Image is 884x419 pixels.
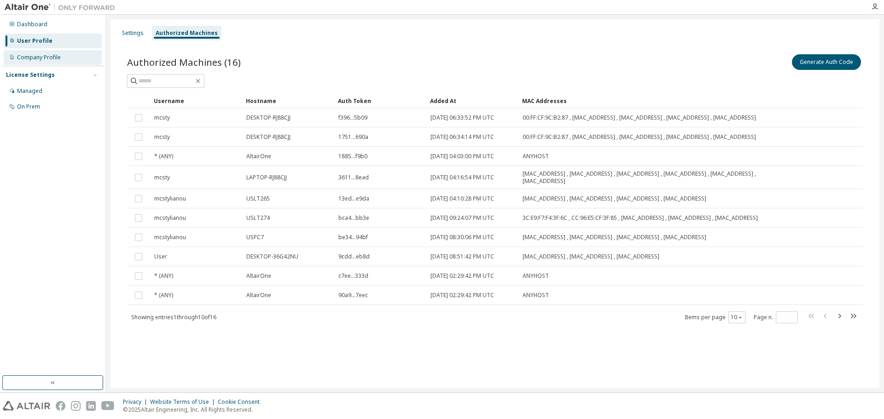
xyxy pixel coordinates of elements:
span: mcsty [154,174,170,181]
span: [MAC_ADDRESS] , [MAC_ADDRESS] , [MAC_ADDRESS] , [MAC_ADDRESS] [523,195,706,202]
span: f396...5b09 [338,114,367,121]
div: Settings [122,29,144,37]
p: © 2025 Altair Engineering, Inc. All Rights Reserved. [123,406,265,413]
span: 1751...690a [338,133,368,141]
span: 9cdd...eb8d [338,253,370,260]
span: [DATE] 02:29:42 PM UTC [430,272,494,280]
span: Showing entries 1 through 10 of 16 [131,313,216,321]
div: Auth Token [338,93,423,108]
span: USLT274 [246,214,270,222]
span: mcstylianou [154,234,186,241]
div: License Settings [6,71,55,79]
div: On Prem [17,103,40,110]
span: AltairOne [246,272,271,280]
span: Items per page [685,311,745,323]
img: Altair One [5,3,120,12]
div: Managed [17,87,42,95]
div: Company Profile [17,54,61,61]
div: User Profile [17,37,52,45]
img: altair_logo.svg [3,401,50,411]
button: Generate Auth Code [792,54,861,70]
span: DESKTOP-RJ88CJJ [246,133,291,141]
span: User [154,253,167,260]
span: Authorized Machines (16) [127,56,241,69]
span: mcsty [154,133,170,141]
div: Cookie Consent [218,398,265,406]
div: MAC Addresses [522,93,769,108]
span: AltairOne [246,153,271,160]
span: [DATE] 06:34:14 PM UTC [430,133,494,141]
span: 00:FF:CF:9C:B2:87 , [MAC_ADDRESS] , [MAC_ADDRESS] , [MAC_ADDRESS] , [MAC_ADDRESS] [523,114,756,121]
span: 3C:E9:F7:F4:3F:6C , CC:96:E5:CF:3F:85 , [MAC_ADDRESS] , [MAC_ADDRESS] , [MAC_ADDRESS] [523,214,758,222]
span: [DATE] 08:30:06 PM UTC [430,234,494,241]
span: * (ANY) [154,153,173,160]
span: be34...94bf [338,234,368,241]
img: youtube.svg [101,401,115,411]
span: mcstylianou [154,214,186,222]
span: Page n. [754,311,798,323]
span: [DATE] 08:51:42 PM UTC [430,253,494,260]
span: * (ANY) [154,272,173,280]
span: ANYHOST [523,292,549,299]
div: Dashboard [17,21,47,28]
div: Added At [430,93,515,108]
span: USLT265 [246,195,270,202]
span: [DATE] 06:33:52 PM UTC [430,114,494,121]
span: DESKTOP-36G42NU [246,253,298,260]
span: 3611...8ead [338,174,369,181]
span: 13ed...e9da [338,195,369,202]
span: AltairOne [246,292,271,299]
span: [DATE] 09:24:07 PM UTC [430,214,494,222]
span: mcstylianou [154,195,186,202]
div: Hostname [246,93,331,108]
div: Authorized Machines [156,29,218,37]
span: 00:FF:CF:9C:B2:87 , [MAC_ADDRESS] , [MAC_ADDRESS] , [MAC_ADDRESS] , [MAC_ADDRESS] [523,133,756,141]
button: 10 [731,314,743,321]
span: mcsty [154,114,170,121]
div: Website Terms of Use [150,398,218,406]
span: c7ee...333d [338,272,368,280]
span: [DATE] 04:10:28 PM UTC [430,195,494,202]
span: USPC7 [246,234,264,241]
div: Privacy [123,398,150,406]
span: bca4...bb3e [338,214,369,222]
span: DESKTOP-RJ88CJJ [246,114,291,121]
div: Username [154,93,238,108]
span: [MAC_ADDRESS] , [MAC_ADDRESS] , [MAC_ADDRESS] , [MAC_ADDRESS] [523,234,706,241]
span: [DATE] 04:16:54 PM UTC [430,174,494,181]
img: facebook.svg [56,401,65,411]
span: [DATE] 04:03:00 PM UTC [430,153,494,160]
span: * (ANY) [154,292,173,299]
span: [MAC_ADDRESS] , [MAC_ADDRESS] , [MAC_ADDRESS] [523,253,659,260]
span: [MAC_ADDRESS] , [MAC_ADDRESS] , [MAC_ADDRESS] , [MAC_ADDRESS] , [MAC_ADDRESS] , [MAC_ADDRESS] [523,170,768,185]
img: instagram.svg [71,401,81,411]
span: 1885...f9b0 [338,153,367,160]
span: ANYHOST [523,272,549,280]
span: [DATE] 02:29:42 PM UTC [430,292,494,299]
img: linkedin.svg [86,401,96,411]
span: ANYHOST [523,153,549,160]
span: LAPTOP-RJ88CJJ [246,174,287,181]
span: 90a9...7eec [338,292,368,299]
